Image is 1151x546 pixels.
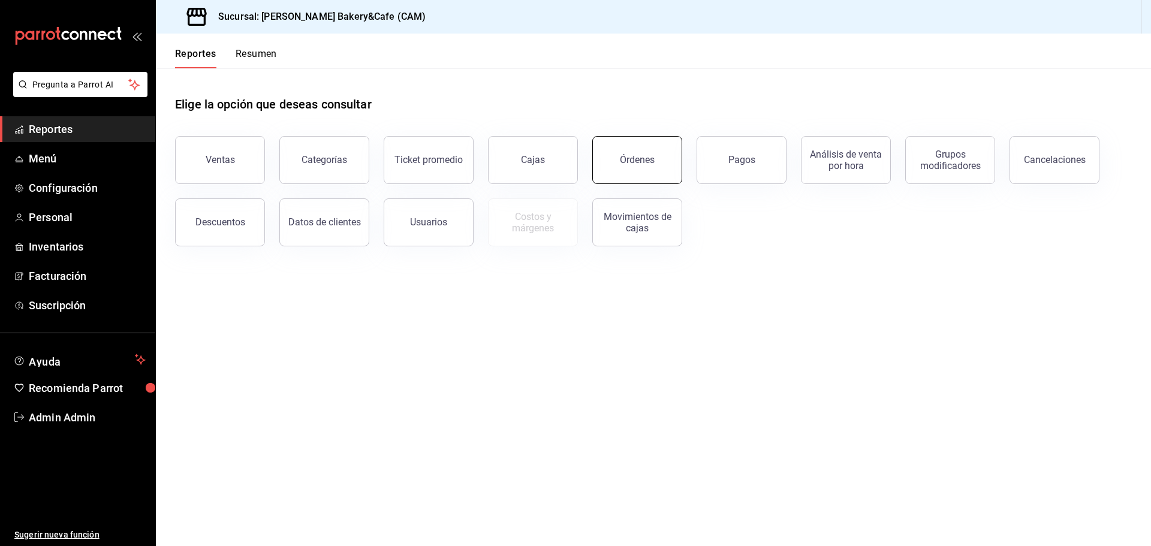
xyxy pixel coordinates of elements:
[132,31,141,41] button: open_drawer_menu
[29,150,146,167] span: Menú
[29,180,146,196] span: Configuración
[175,48,216,68] button: Reportes
[175,136,265,184] button: Ventas
[175,198,265,246] button: Descuentos
[384,198,474,246] button: Usuarios
[394,154,463,165] div: Ticket promedio
[809,149,883,171] div: Análisis de venta por hora
[1024,154,1086,165] div: Cancelaciones
[236,48,277,68] button: Resumen
[175,48,277,68] div: navigation tabs
[697,136,787,184] button: Pagos
[209,10,426,24] h3: Sucursal: [PERSON_NAME] Bakery&Cafe (CAM)
[302,154,347,165] div: Categorías
[801,136,891,184] button: Análisis de venta por hora
[29,409,146,426] span: Admin Admin
[29,239,146,255] span: Inventarios
[1010,136,1099,184] button: Cancelaciones
[384,136,474,184] button: Ticket promedio
[29,268,146,284] span: Facturación
[29,352,130,367] span: Ayuda
[8,87,147,99] a: Pregunta a Parrot AI
[488,136,578,184] button: Cajas
[195,216,245,228] div: Descuentos
[905,136,995,184] button: Grupos modificadores
[620,154,655,165] div: Órdenes
[913,149,987,171] div: Grupos modificadores
[13,72,147,97] button: Pregunta a Parrot AI
[728,154,755,165] div: Pagos
[521,154,545,165] div: Cajas
[279,136,369,184] button: Categorías
[279,198,369,246] button: Datos de clientes
[29,297,146,313] span: Suscripción
[488,198,578,246] button: Contrata inventarios para ver este reporte
[288,216,361,228] div: Datos de clientes
[592,136,682,184] button: Órdenes
[29,209,146,225] span: Personal
[29,121,146,137] span: Reportes
[410,216,447,228] div: Usuarios
[32,79,129,91] span: Pregunta a Parrot AI
[496,211,570,234] div: Costos y márgenes
[175,95,372,113] h1: Elige la opción que deseas consultar
[29,380,146,396] span: Recomienda Parrot
[14,529,146,541] span: Sugerir nueva función
[206,154,235,165] div: Ventas
[600,211,674,234] div: Movimientos de cajas
[592,198,682,246] button: Movimientos de cajas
